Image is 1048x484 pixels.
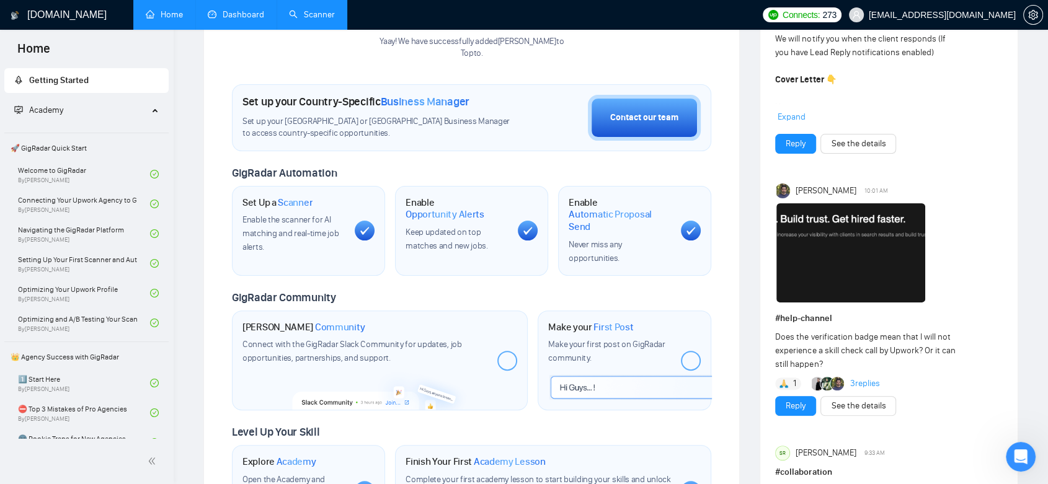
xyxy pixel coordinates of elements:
span: check-circle [150,408,159,417]
h1: Set up your Country-Specific [242,95,469,108]
p: Hi [PERSON_NAME][EMAIL_ADDRESS][DOMAIN_NAME] 👋 [25,88,223,151]
img: logo [11,6,19,25]
a: homeHome [146,9,183,20]
span: GigRadar Automation [232,166,337,180]
button: Help [166,370,248,420]
a: See the details [831,399,886,413]
span: fund-projection-screen [14,105,23,114]
span: Home [7,40,60,66]
li: Getting Started [4,68,169,93]
span: Community [315,321,365,333]
span: First Post [593,321,633,333]
span: 👑 Agency Success with GigRadar [6,345,167,369]
h1: Enable [569,196,671,233]
h1: Enable [406,196,508,221]
a: Optimizing Your Upwork ProfileBy[PERSON_NAME] [18,279,150,307]
span: 🚀 GigRadar Quick Start [6,136,167,161]
span: Scanner [278,196,313,209]
div: Ask a question [25,198,208,211]
div: Ask a question [12,188,236,222]
a: Reply [786,399,806,413]
div: 🔠 GigRadar Search Syntax: Query Operators for Optimized Job Searches [25,304,208,330]
img: Profile image for Mariia [156,20,181,45]
span: Opportunity Alerts [406,208,484,221]
span: Help [197,401,216,410]
img: F09EZLHMK8X-Screenshot%202025-09-16%20at%205.00.41%E2%80%AFpm.png [776,203,925,302]
img: 🙏 [779,379,788,388]
span: 273 [822,8,836,22]
button: Contact our team [588,95,701,141]
span: Search for help [25,240,100,253]
div: ✅ How To: Connect your agency to [DOMAIN_NAME] [25,268,208,294]
button: Messages [82,370,165,420]
span: Connects: [783,8,820,22]
button: setting [1023,5,1043,25]
span: check-circle [150,289,159,297]
span: Academy Lesson [474,455,546,468]
span: setting [1024,10,1042,20]
iframe: Intercom live chat [1006,442,1036,472]
a: See the details [831,137,886,151]
span: Getting Started [29,75,89,86]
a: 🌚 Rookie Traps for New Agencies [18,429,150,456]
h1: Set Up a [242,196,313,209]
span: Level Up Your Skill [232,425,319,439]
span: check-circle [150,319,159,327]
span: check-circle [150,379,159,387]
img: upwork-logo.png [768,10,778,20]
button: Reply [775,396,816,416]
button: Reply [775,134,816,154]
span: GigRadar Community [232,291,336,304]
p: Topto . [380,48,564,59]
span: 9:33 AM [864,447,885,459]
div: Contact our team [610,111,678,125]
span: Expand [778,112,806,122]
span: Home [27,401,55,410]
img: Toby Fox-Mason [832,377,845,390]
span: check-circle [150,229,159,238]
span: Set up your [GEOGRAPHIC_DATA] or [GEOGRAPHIC_DATA] Business Manager to access country-specific op... [242,116,518,139]
span: check-circle [150,200,159,208]
span: Keep updated on top matches and new jobs. [406,227,488,251]
div: Close [213,20,236,42]
a: 1️⃣ Start HereBy[PERSON_NAME] [18,369,150,397]
span: Enable the scanner for AI matching and real-time job alerts. [242,214,339,252]
img: Vlad [822,377,835,390]
p: How can we help? [25,151,223,172]
img: Profile image for Nazar [180,20,205,45]
a: ⛔ Top 3 Mistakes of Pro AgenciesBy[PERSON_NAME] [18,399,150,426]
div: ✅ How To: Connect your agency to [DOMAIN_NAME] [18,263,230,299]
div: Does the verification badge mean that I will not experience a skill check call by Upwork? Or it c... [775,330,957,371]
a: setting [1023,10,1043,20]
span: Messages [103,401,146,410]
span: check-circle [150,170,159,178]
img: slackcommunity-bg.png [292,367,469,410]
span: double-left [148,455,160,467]
img: logo [25,24,45,43]
span: user [852,11,861,19]
span: rocket [14,76,23,84]
img: Profile image for Valeriia [133,20,158,45]
span: 1 [793,377,796,390]
div: SR [776,446,789,460]
h1: # collaboration [775,465,1003,479]
span: Make your first post on GigRadar community. [548,339,665,363]
a: 3replies [850,377,880,390]
div: Yaay! We have successfully added [PERSON_NAME] to [380,36,564,59]
span: [PERSON_NAME] [796,184,856,198]
span: Automatic Proposal Send [569,208,671,232]
span: check-circle [150,438,159,447]
a: Optimizing and A/B Testing Your Scanner for Better ResultsBy[PERSON_NAME] [18,309,150,337]
a: Welcome to GigRadarBy[PERSON_NAME] [18,161,150,188]
button: See the details [820,134,896,154]
span: Academy [277,455,316,468]
button: See the details [820,396,896,416]
a: Navigating the GigRadar PlatformBy[PERSON_NAME] [18,220,150,247]
div: 👑 Laziza AI - Job Pre-Qualification [18,335,230,358]
span: [PERSON_NAME] [796,446,856,460]
a: Connecting Your Upwork Agency to GigRadarBy[PERSON_NAME] [18,190,150,218]
div: Sardor AI Prompt Library [25,363,208,376]
span: check-circle [150,259,159,268]
span: Business Manager [381,95,469,108]
h1: # help-channel [775,312,1003,325]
